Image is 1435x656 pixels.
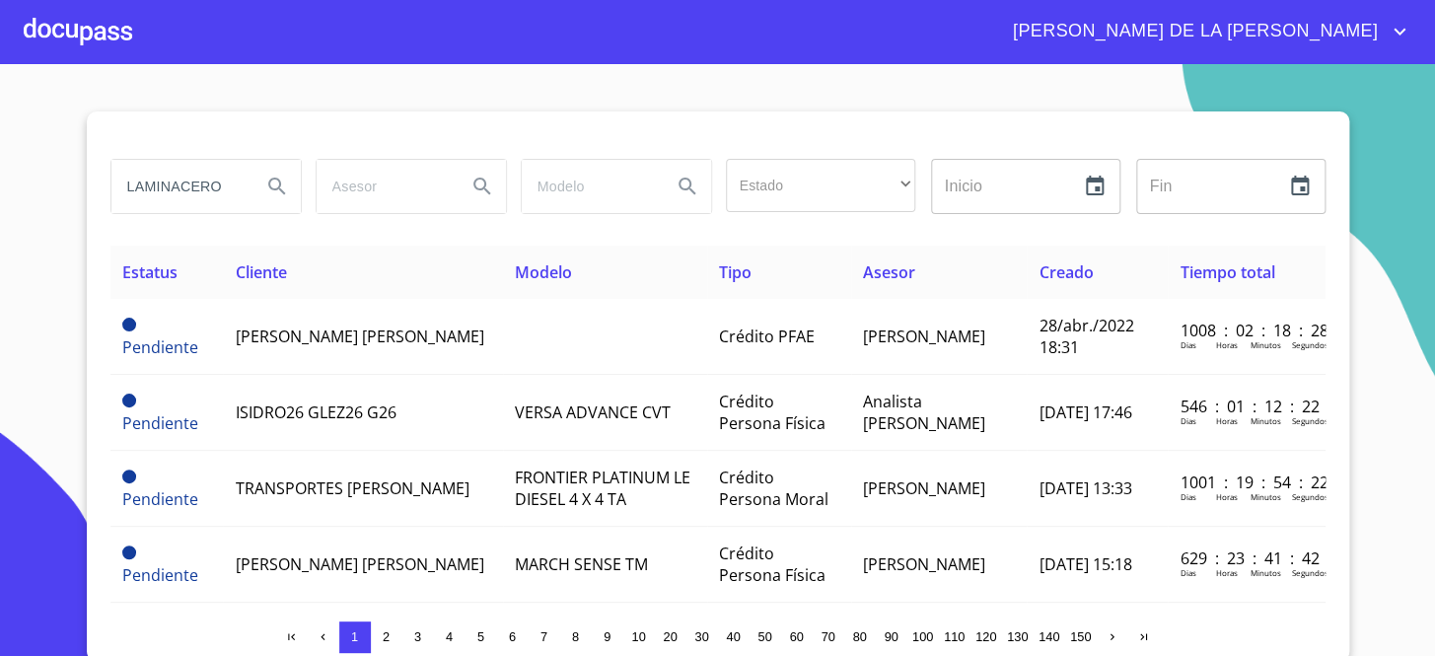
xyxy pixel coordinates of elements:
p: Dias [1180,491,1195,502]
button: 120 [970,621,1002,653]
span: Crédito Persona Física [719,543,825,586]
button: Search [664,163,711,210]
p: Segundos [1291,491,1327,502]
p: 1001 : 19 : 54 : 22 [1180,472,1313,493]
span: 2 [383,629,390,644]
button: 70 [813,621,844,653]
p: Horas [1215,491,1237,502]
span: 150 [1070,629,1091,644]
span: 90 [884,629,897,644]
span: [DATE] 15:18 [1039,553,1131,575]
span: Pendiente [122,470,136,483]
button: 3 [402,621,434,653]
input: search [317,160,451,213]
span: 80 [852,629,866,644]
span: 120 [975,629,996,644]
button: 60 [781,621,813,653]
span: FRONTIER PLATINUM LE DIESEL 4 X 4 TA [515,467,690,510]
span: 9 [604,629,610,644]
span: 100 [912,629,933,644]
p: Minutos [1250,415,1280,426]
button: 6 [497,621,529,653]
button: 10 [623,621,655,653]
button: 40 [718,621,750,653]
span: [DATE] 13:33 [1039,477,1131,499]
span: Crédito PFAE [719,326,815,347]
p: Minutos [1250,491,1280,502]
span: 70 [821,629,834,644]
button: 30 [686,621,718,653]
span: Tipo [719,261,752,283]
span: [PERSON_NAME] [PERSON_NAME] [235,326,483,347]
button: 100 [907,621,939,653]
span: Pendiente [122,318,136,331]
span: Creado [1039,261,1093,283]
span: [PERSON_NAME] DE LA [PERSON_NAME] [998,16,1388,47]
span: [PERSON_NAME] [PERSON_NAME] [235,553,483,575]
span: 20 [663,629,677,644]
span: Cliente [235,261,286,283]
span: Tiempo total [1180,261,1274,283]
span: 130 [1007,629,1028,644]
button: account of current user [998,16,1411,47]
span: Crédito Persona Moral [719,467,828,510]
button: Search [459,163,506,210]
span: Pendiente [122,488,198,510]
p: Segundos [1291,339,1327,350]
p: 1008 : 02 : 18 : 28 [1180,320,1313,341]
span: 40 [726,629,740,644]
p: Minutos [1250,567,1280,578]
input: search [522,160,656,213]
button: 8 [560,621,592,653]
span: 10 [631,629,645,644]
span: 60 [789,629,803,644]
span: 30 [694,629,708,644]
button: 7 [529,621,560,653]
span: 4 [446,629,453,644]
button: 2 [371,621,402,653]
button: 9 [592,621,623,653]
span: 28/abr./2022 18:31 [1039,315,1133,358]
p: 629 : 23 : 41 : 42 [1180,547,1313,569]
p: Horas [1215,415,1237,426]
p: Segundos [1291,567,1327,578]
span: Modelo [515,261,572,283]
span: 3 [414,629,421,644]
span: Pendiente [122,546,136,559]
p: Dias [1180,415,1195,426]
span: 7 [540,629,547,644]
button: 110 [939,621,970,653]
button: 130 [1002,621,1034,653]
span: TRANSPORTES [PERSON_NAME] [235,477,468,499]
p: 546 : 01 : 12 : 22 [1180,396,1313,417]
button: 50 [750,621,781,653]
button: 90 [876,621,907,653]
span: 140 [1039,629,1059,644]
p: Segundos [1291,415,1327,426]
p: Dias [1180,339,1195,350]
p: Minutos [1250,339,1280,350]
p: Dias [1180,567,1195,578]
span: 110 [944,629,965,644]
span: [DATE] 17:46 [1039,401,1131,423]
span: Estatus [122,261,178,283]
p: Horas [1215,339,1237,350]
p: Horas [1215,567,1237,578]
span: 5 [477,629,484,644]
span: 1 [351,629,358,644]
button: 5 [466,621,497,653]
button: 1 [339,621,371,653]
span: Asesor [863,261,915,283]
span: 6 [509,629,516,644]
span: MARCH SENSE TM [515,553,648,575]
button: 80 [844,621,876,653]
span: 8 [572,629,579,644]
span: Pendiente [122,412,198,434]
input: search [111,160,246,213]
span: ISIDRO26 GLEZ26 G26 [235,401,395,423]
span: Crédito Persona Física [719,391,825,434]
button: 140 [1034,621,1065,653]
span: Analista [PERSON_NAME] [863,391,985,434]
span: Pendiente [122,564,198,586]
span: 50 [757,629,771,644]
